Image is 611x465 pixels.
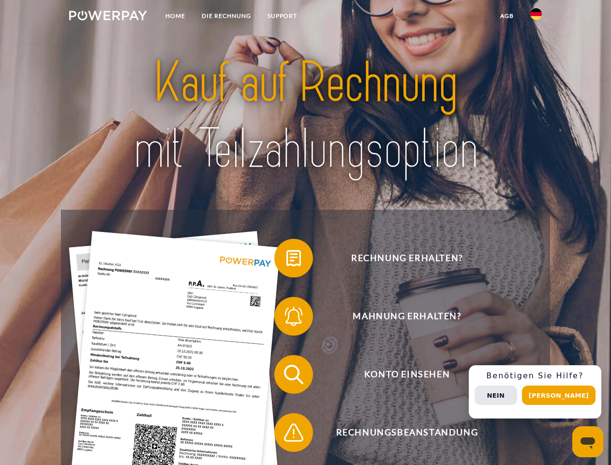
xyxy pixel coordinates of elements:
img: qb_bell.svg [282,304,306,328]
a: agb [492,7,522,25]
button: Konto einsehen [274,355,526,394]
img: de [530,8,542,20]
button: Rechnung erhalten? [274,239,526,278]
a: SUPPORT [259,7,305,25]
span: Rechnungsbeanstandung [288,413,525,452]
span: Konto einsehen [288,355,525,394]
a: DIE RECHNUNG [194,7,259,25]
img: qb_search.svg [282,362,306,387]
span: Rechnung erhalten? [288,239,525,278]
span: Mahnung erhalten? [288,297,525,336]
div: Schnellhilfe [469,365,601,418]
button: Rechnungsbeanstandung [274,413,526,452]
button: Nein [475,386,517,405]
button: Mahnung erhalten? [274,297,526,336]
button: [PERSON_NAME] [522,386,596,405]
img: logo-powerpay-white.svg [69,11,147,20]
img: qb_bill.svg [282,246,306,270]
h3: Benötigen Sie Hilfe? [475,371,596,381]
iframe: Schaltfläche zum Öffnen des Messaging-Fensters [572,426,603,457]
img: qb_warning.svg [282,420,306,445]
img: title-powerpay_de.svg [92,46,519,186]
a: Home [157,7,194,25]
